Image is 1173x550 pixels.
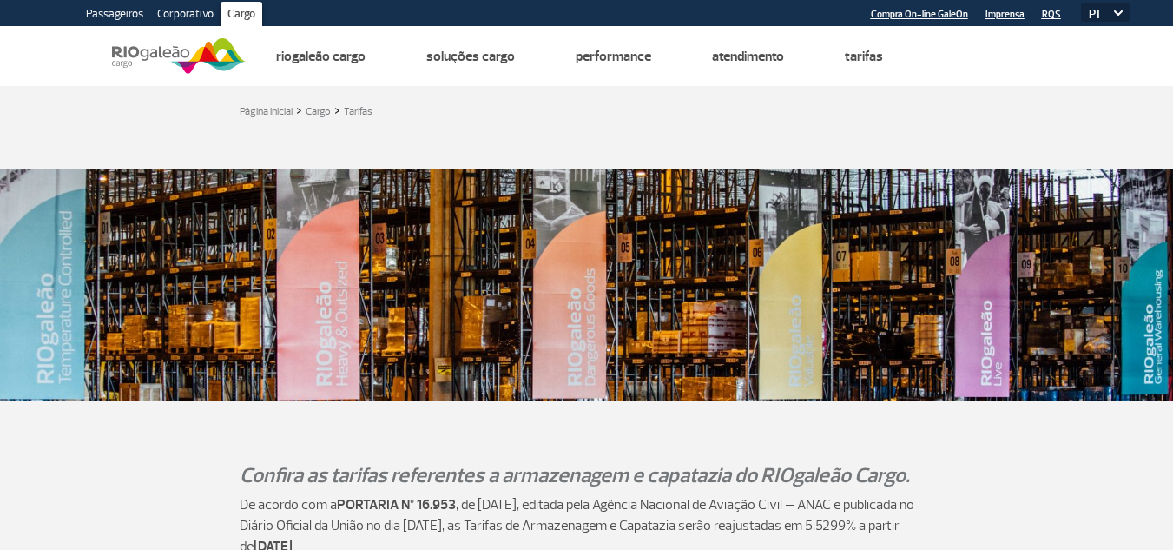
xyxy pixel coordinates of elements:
[1042,9,1061,20] a: RQS
[712,48,784,65] a: Atendimento
[150,2,221,30] a: Corporativo
[221,2,262,30] a: Cargo
[337,496,456,514] strong: PORTARIA Nº 16.953
[240,105,293,118] a: Página inicial
[871,9,968,20] a: Compra On-line GaleOn
[845,48,883,65] a: Tarifas
[576,48,651,65] a: Performance
[296,100,302,120] a: >
[240,461,934,490] p: Confira as tarifas referentes a armazenagem e capatazia do RIOgaleão Cargo.
[985,9,1025,20] a: Imprensa
[79,2,150,30] a: Passageiros
[426,48,515,65] a: Soluções Cargo
[334,100,340,120] a: >
[306,105,331,118] a: Cargo
[344,105,372,118] a: Tarifas
[276,48,366,65] a: Riogaleão Cargo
